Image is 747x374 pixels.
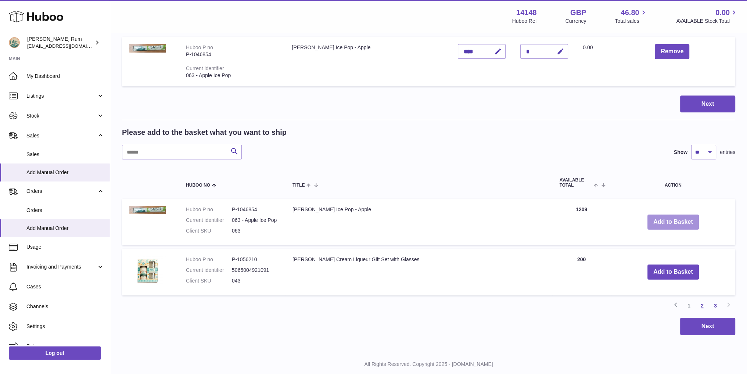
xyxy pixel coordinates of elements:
[26,132,97,139] span: Sales
[615,8,647,25] a: 46.80 Total sales
[9,37,20,48] img: mail@bartirum.wales
[583,44,593,50] span: 0.00
[232,256,278,263] dd: P-1056210
[26,207,104,214] span: Orders
[720,149,735,156] span: entries
[696,299,709,312] a: 2
[26,151,104,158] span: Sales
[615,18,647,25] span: Total sales
[122,127,287,137] h2: Please add to the basket what you want to ship
[186,256,232,263] dt: Huboo P no
[709,299,722,312] a: 3
[186,267,232,274] dt: Current identifier
[621,8,639,18] span: 46.80
[186,65,224,71] div: Current identifier
[186,183,210,188] span: Huboo no
[682,299,696,312] a: 1
[9,346,101,360] a: Log out
[186,206,232,213] dt: Huboo P no
[570,8,586,18] strong: GBP
[26,93,97,100] span: Listings
[116,361,741,368] p: All Rights Reserved. Copyright 2025 - [DOMAIN_NAME]
[676,8,738,25] a: 0.00 AVAILABLE Stock Total
[26,263,97,270] span: Invoicing and Payments
[129,256,166,285] img: Barti Cream Liqueur Gift Set with Glasses
[232,206,278,213] dd: P-1046854
[552,249,611,295] td: 200
[680,318,735,335] button: Next
[129,206,166,214] img: Barti Ice Pop - Apple
[647,265,699,280] button: Add to Basket
[26,225,104,232] span: Add Manual Order
[560,178,592,187] span: AVAILABLE Total
[512,18,537,25] div: Huboo Ref
[285,249,552,295] td: [PERSON_NAME] Cream Liqueur Gift Set with Glasses
[715,8,730,18] span: 0.00
[26,169,104,176] span: Add Manual Order
[186,277,232,284] dt: Client SKU
[284,37,450,86] td: [PERSON_NAME] Ice Pop - Apple
[26,188,97,195] span: Orders
[186,227,232,234] dt: Client SKU
[186,51,277,58] div: P-1046854
[26,323,104,330] span: Settings
[292,183,305,188] span: Title
[647,215,699,230] button: Add to Basket
[26,343,104,350] span: Returns
[26,244,104,251] span: Usage
[655,44,689,59] button: Remove
[186,217,232,224] dt: Current identifier
[27,43,108,49] span: [EMAIL_ADDRESS][DOMAIN_NAME]
[552,199,611,245] td: 1209
[676,18,738,25] span: AVAILABLE Stock Total
[285,199,552,245] td: [PERSON_NAME] Ice Pop - Apple
[232,267,278,274] dd: 5065004921091
[26,303,104,310] span: Channels
[611,170,735,195] th: Action
[516,8,537,18] strong: 14148
[680,96,735,113] button: Next
[186,72,277,79] div: 063 - Apple Ice Pop
[232,227,278,234] dd: 063
[186,44,213,50] div: Huboo P no
[565,18,586,25] div: Currency
[232,277,278,284] dd: 043
[232,217,278,224] dd: 063 - Apple Ice Pop
[26,283,104,290] span: Cases
[26,73,104,80] span: My Dashboard
[27,36,93,50] div: [PERSON_NAME] Rum
[26,112,97,119] span: Stock
[674,149,687,156] label: Show
[129,44,166,52] img: Barti Ice Pop - Apple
